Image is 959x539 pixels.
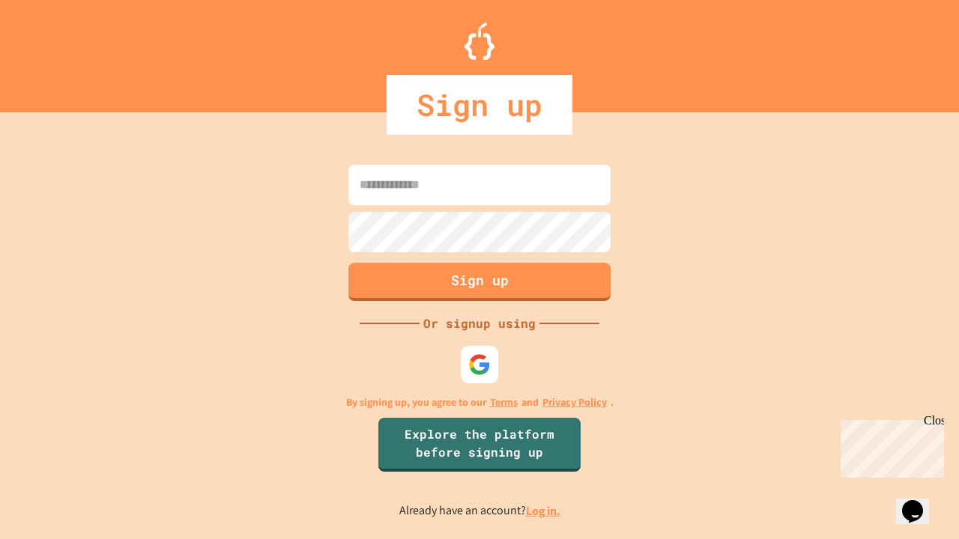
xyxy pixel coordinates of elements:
[490,395,518,410] a: Terms
[378,418,581,472] a: Explore the platform before signing up
[346,395,614,410] p: By signing up, you agree to our and .
[835,414,944,478] iframe: chat widget
[348,263,611,301] button: Sign up
[387,75,572,135] div: Sign up
[465,22,494,60] img: Logo.svg
[399,502,560,520] p: Already have an account?
[468,353,491,376] img: google-icon.svg
[526,503,560,519] a: Log in.
[420,314,539,332] div: Or signup using
[542,395,607,410] a: Privacy Policy
[896,479,944,524] iframe: chat widget
[6,6,103,95] div: Chat with us now!Close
